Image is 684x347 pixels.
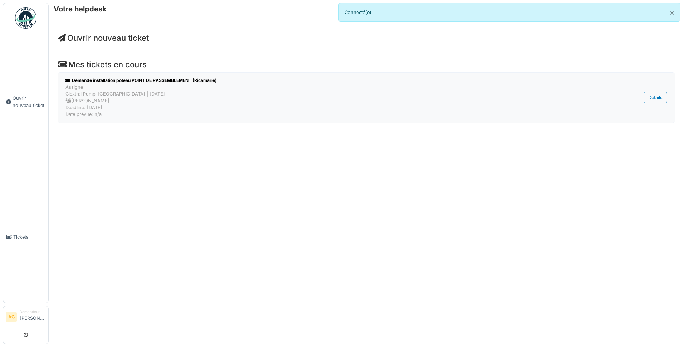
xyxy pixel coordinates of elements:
a: Ouvrir nouveau ticket [3,33,48,171]
li: AC [6,312,17,322]
img: Badge_color-CXgf-gQk.svg [15,7,36,29]
div: Connecté(e). [338,3,680,22]
a: Ouvrir nouveau ticket [58,33,149,43]
h6: Votre helpdesk [54,5,107,13]
button: Close [664,3,680,22]
a: Tickets [3,171,48,303]
span: Ouvrir nouveau ticket [13,95,45,108]
div: Demande installation poteau POINT DE RASSEMBLEMENT (Ricamarie) [65,77,580,84]
div: Détails [644,92,667,103]
span: Tickets [13,234,45,240]
h4: Mes tickets en cours [58,60,675,69]
div: Demandeur [20,309,45,314]
a: Demande installation poteau POINT DE RASSEMBLEMENT (Ricamarie) AssignéClextral Pump-[GEOGRAPHIC_D... [64,75,669,120]
div: Assigné Clextral Pump-[GEOGRAPHIC_DATA] | [DATE] [PERSON_NAME] Deadline: [DATE] Date prévue: n/a [65,84,580,118]
li: [PERSON_NAME] [20,309,45,324]
a: AC Demandeur[PERSON_NAME] [6,309,45,326]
